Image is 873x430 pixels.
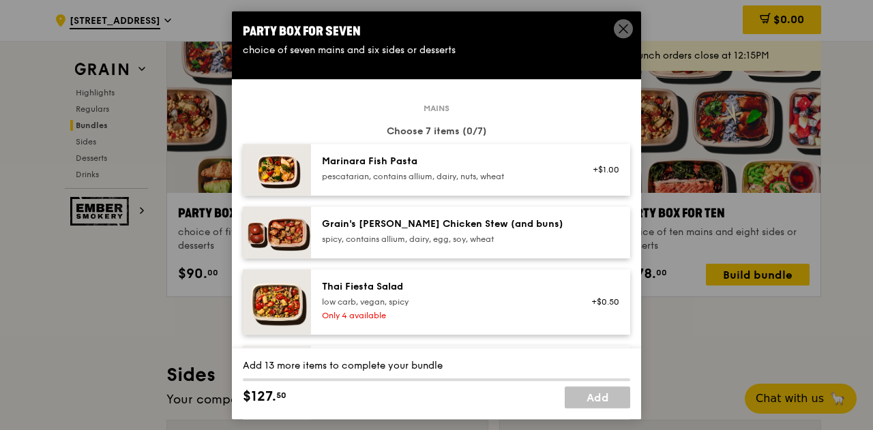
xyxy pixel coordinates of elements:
[243,206,311,258] img: daily_normal_Grains-Curry-Chicken-Stew-HORZ.jpg
[418,103,455,114] span: Mains
[276,390,286,401] span: 50
[565,386,630,408] a: Add
[243,44,630,57] div: choice of seven mains and six sides or desserts
[322,280,567,294] div: Thai Fiesta Salad
[243,359,630,373] div: Add 13 more items to complete your bundle
[243,125,630,138] div: Choose 7 items (0/7)
[322,296,567,307] div: low carb, vegan, spicy
[243,144,311,196] img: daily_normal_Marinara_Fish_Pasta__Horizontal_.jpg
[243,386,276,407] span: $127.
[322,217,567,231] div: Grain's [PERSON_NAME] Chicken Stew (and buns)
[322,171,567,182] div: pescatarian, contains allium, dairy, nuts, wheat
[243,269,311,335] img: daily_normal_Thai_Fiesta_Salad__Horizontal_.jpg
[583,164,619,175] div: +$1.00
[583,296,619,307] div: +$0.50
[243,345,311,397] img: daily_normal_HORZ-Basil-Thunder-Tea-Rice.jpg
[322,310,567,321] div: Only 4 available
[243,22,630,41] div: Party Box for Seven
[322,155,567,168] div: Marinara Fish Pasta
[322,234,567,245] div: spicy, contains allium, dairy, egg, soy, wheat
